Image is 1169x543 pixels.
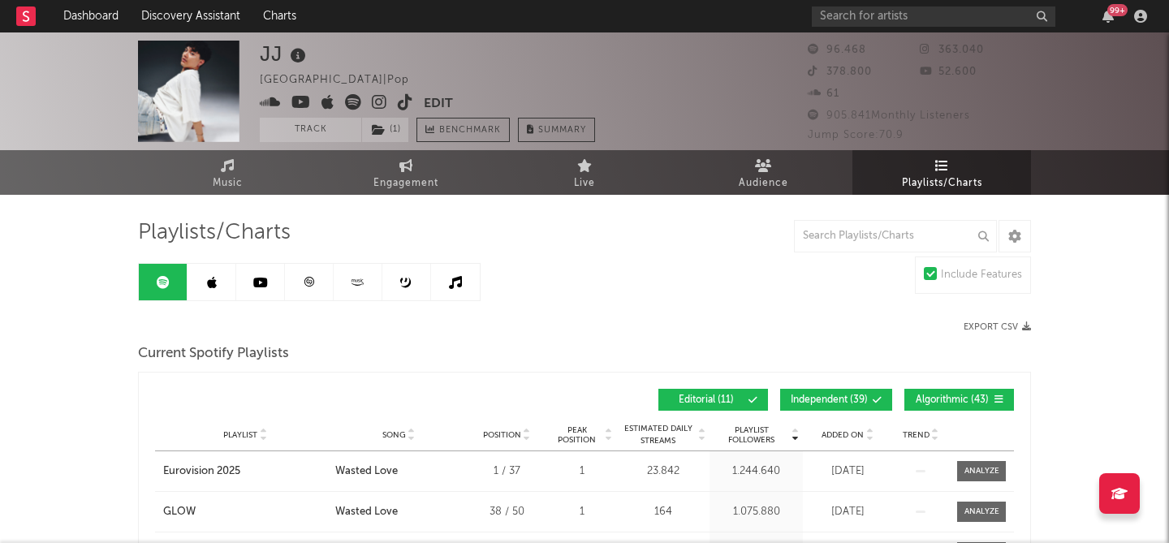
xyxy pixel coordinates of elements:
[807,504,888,520] div: [DATE]
[674,150,852,195] a: Audience
[714,463,799,480] div: 1.244.640
[362,118,408,142] button: (1)
[470,504,543,520] div: 38 / 50
[551,425,602,445] span: Peak Position
[538,126,586,135] span: Summary
[574,174,595,193] span: Live
[361,118,409,142] span: ( 1 )
[213,174,243,193] span: Music
[714,504,799,520] div: 1.075.880
[669,395,744,405] span: Editorial ( 11 )
[964,322,1031,332] button: Export CSV
[1102,10,1114,23] button: 99+
[658,389,768,411] button: Editorial(11)
[808,110,970,121] span: 905.841 Monthly Listeners
[808,45,866,55] span: 96.468
[852,150,1031,195] a: Playlists/Charts
[903,430,930,440] span: Trend
[714,425,789,445] span: Playlist Followers
[163,504,196,520] div: GLOW
[941,265,1022,285] div: Include Features
[808,67,872,77] span: 378.800
[620,504,705,520] div: 164
[791,395,868,405] span: Independent ( 39 )
[794,220,997,252] input: Search Playlists/Charts
[1107,4,1128,16] div: 99 +
[920,45,984,55] span: 363.040
[739,174,788,193] span: Audience
[904,389,1014,411] button: Algorithmic(43)
[551,504,612,520] div: 1
[138,150,317,195] a: Music
[138,223,291,243] span: Playlists/Charts
[902,174,982,193] span: Playlists/Charts
[138,344,289,364] span: Current Spotify Playlists
[260,71,428,90] div: [GEOGRAPHIC_DATA] | Pop
[807,463,888,480] div: [DATE]
[424,94,453,114] button: Edit
[780,389,892,411] button: Independent(39)
[317,150,495,195] a: Engagement
[373,174,438,193] span: Engagement
[808,130,904,140] span: Jump Score: 70.9
[495,150,674,195] a: Live
[416,118,510,142] a: Benchmark
[223,430,257,440] span: Playlist
[260,41,310,67] div: JJ
[260,118,361,142] button: Track
[915,395,990,405] span: Algorithmic ( 43 )
[620,463,705,480] div: 23.842
[822,430,864,440] span: Added On
[620,423,696,447] span: Estimated Daily Streams
[335,463,398,480] div: Wasted Love
[439,121,501,140] span: Benchmark
[920,67,977,77] span: 52.600
[470,463,543,480] div: 1 / 37
[163,504,327,520] a: GLOW
[335,504,398,520] div: Wasted Love
[808,88,839,99] span: 61
[551,463,612,480] div: 1
[812,6,1055,27] input: Search for artists
[382,430,406,440] span: Song
[518,118,595,142] button: Summary
[163,463,327,480] a: Eurovision 2025
[163,463,240,480] div: Eurovision 2025
[483,430,521,440] span: Position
